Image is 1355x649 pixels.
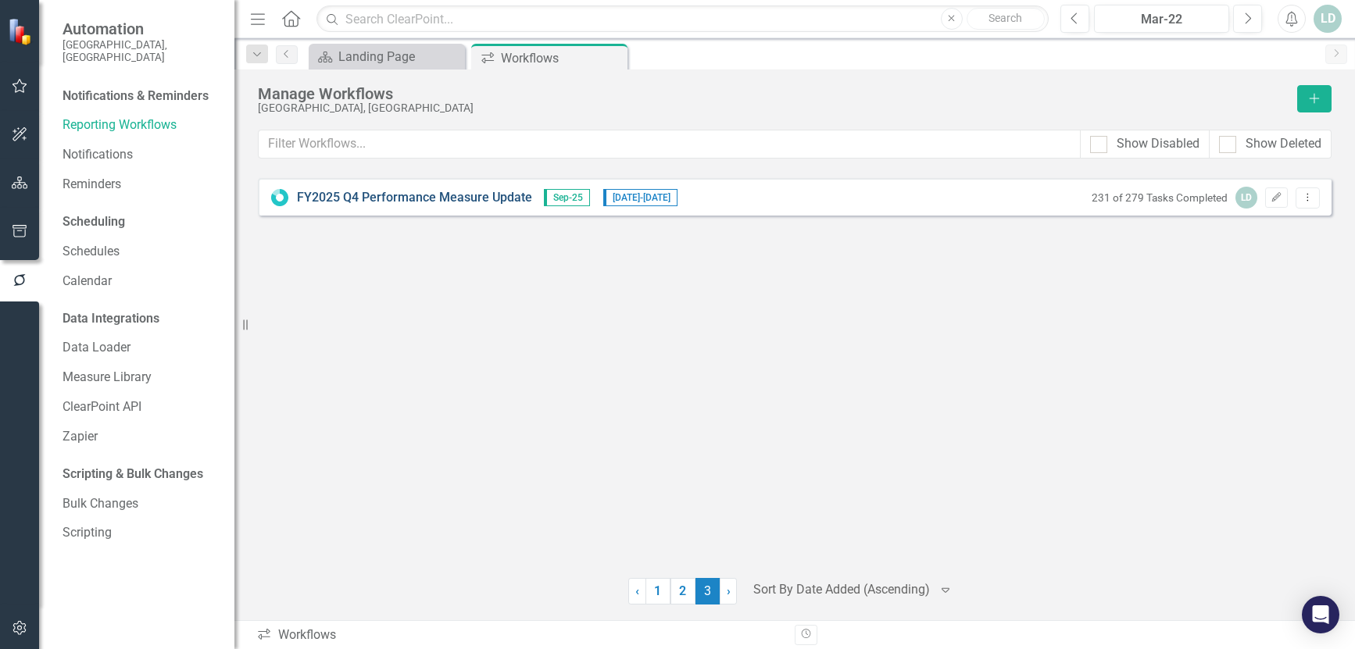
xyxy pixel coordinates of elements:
a: Zapier [63,428,219,446]
a: Calendar [63,273,219,291]
div: Data Integrations [63,310,159,328]
div: Manage Workflows [258,85,1289,102]
div: Show Deleted [1246,135,1321,153]
button: Mar-22 [1094,5,1229,33]
a: Landing Page [313,47,461,66]
div: Scripting & Bulk Changes [63,465,203,483]
div: Open Intercom Messenger [1302,596,1339,633]
a: Schedules [63,243,219,261]
a: 1 [645,578,670,604]
span: Search [989,12,1022,24]
span: 3 [695,578,720,604]
a: Measure Library [63,369,219,387]
div: Mar-22 [1099,10,1224,29]
span: › [727,583,731,598]
a: FY2025 Q4 Performance Measure Update [297,189,532,207]
span: Automation [63,20,219,38]
img: ClearPoint Strategy [8,18,35,45]
div: Workflows [501,48,624,68]
a: Scripting [63,524,219,542]
a: 2 [670,578,695,604]
a: ClearPoint API [63,398,219,416]
a: Reporting Workflows [63,116,219,134]
button: Search [967,8,1045,30]
div: Show Disabled [1117,135,1199,153]
div: Workflows [256,626,783,644]
div: Scheduling [63,213,125,231]
a: Bulk Changes [63,495,219,513]
a: Data Loader [63,339,219,357]
div: Landing Page [338,47,461,66]
input: Search ClearPoint... [316,5,1049,33]
span: ‹ [635,583,639,598]
span: Sep-25 [544,189,590,206]
small: 231 of 279 Tasks Completed [1092,191,1228,204]
a: Notifications [63,146,219,164]
div: LD [1235,187,1257,209]
div: Notifications & Reminders [63,87,209,105]
a: Reminders [63,176,219,194]
span: [DATE] - [DATE] [603,189,677,206]
div: [GEOGRAPHIC_DATA], [GEOGRAPHIC_DATA] [258,102,1289,114]
small: [GEOGRAPHIC_DATA], [GEOGRAPHIC_DATA] [63,38,219,64]
input: Filter Workflows... [258,130,1081,159]
button: LD [1314,5,1342,33]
